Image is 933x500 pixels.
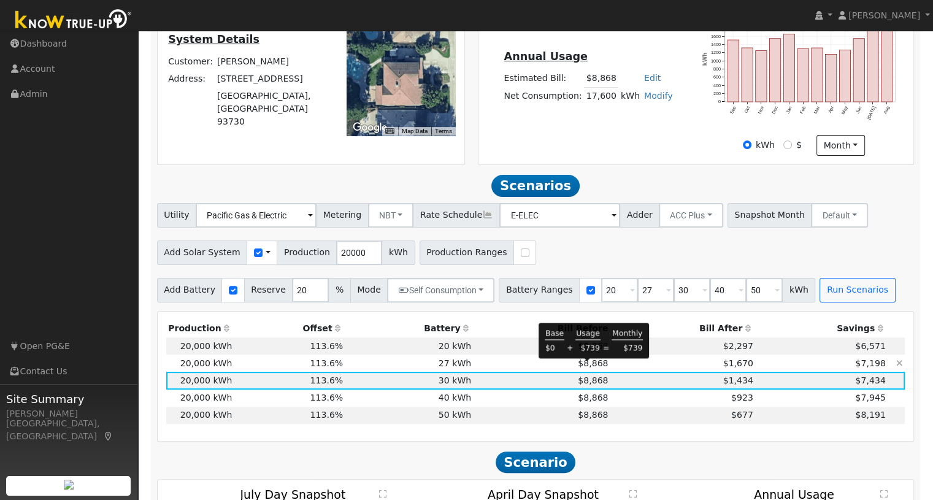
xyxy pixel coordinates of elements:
[798,48,809,102] rect: onclick=""
[784,34,795,102] rect: onclick=""
[742,48,753,102] rect: onclick=""
[713,74,721,80] text: 600
[166,320,234,337] th: Production
[731,393,753,402] span: $923
[782,278,815,302] span: kWh
[413,203,500,228] span: Rate Schedule
[578,410,608,420] span: $8,868
[854,38,865,102] rect: onclick=""
[310,375,343,385] span: 113.6%
[837,323,875,333] span: Savings
[402,127,428,136] button: Map Data
[345,355,474,372] td: 27 kWh
[785,106,793,115] text: Jan
[743,140,751,149] input: kWh
[345,337,474,355] td: 20 kWh
[157,203,197,228] span: Utility
[602,342,610,355] td: =
[345,320,474,337] th: Battery
[166,53,215,70] td: Customer:
[711,50,721,55] text: 1200
[584,87,618,105] td: 17,600
[713,91,721,96] text: 200
[310,341,343,351] span: 113.6%
[811,203,868,228] button: Default
[350,120,390,136] a: Open this area in Google Maps (opens a new window)
[6,417,131,443] div: [GEOGRAPHIC_DATA], [GEOGRAPHIC_DATA]
[215,87,330,130] td: [GEOGRAPHIC_DATA], [GEOGRAPHIC_DATA] 93730
[168,33,259,45] u: System Details
[728,40,739,102] rect: onclick=""
[328,278,350,302] span: %
[157,278,223,302] span: Add Battery
[728,203,812,228] span: Snapshot Month
[277,240,337,265] span: Production
[756,50,767,102] rect: onclick=""
[713,83,721,88] text: 400
[618,87,642,105] td: kWh
[166,372,234,389] td: 20,000 kWh
[499,203,620,228] input: Select a Rate Schedule
[813,105,822,115] text: Mar
[244,278,293,302] span: Reserve
[166,70,215,87] td: Address:
[435,128,452,134] a: Terms (opens in new tab)
[474,320,610,337] th: Bill Before
[215,53,330,70] td: [PERSON_NAME]
[743,106,751,114] text: Oct
[368,203,414,228] button: NBT
[545,342,564,355] td: $0
[504,50,587,63] u: Annual Usage
[350,278,388,302] span: Mode
[757,105,766,115] text: Nov
[816,135,865,156] button: month
[345,390,474,407] td: 40 kWh
[711,42,721,47] text: 1400
[584,70,618,88] td: $8,868
[723,341,753,351] span: $2,297
[379,489,386,498] text: 
[882,28,893,102] rect: onclick=""
[826,54,837,102] rect: onclick=""
[796,139,802,152] label: $
[103,431,114,441] a: Map
[610,320,755,337] th: Bill After
[868,24,879,102] rect: onclick=""
[713,66,721,72] text: 800
[711,58,721,63] text: 1000
[545,327,564,340] td: Base
[157,240,248,265] span: Add Solar System
[620,203,659,228] span: Adder
[723,375,753,385] span: $1,434
[896,358,903,368] a: Hide scenario
[166,407,234,424] td: 20,000 kWh
[166,390,234,407] td: 20,000 kWh
[166,337,234,355] td: 20,000 kWh
[770,38,781,102] rect: onclick=""
[867,106,878,121] text: [DATE]
[723,358,753,368] span: $1,670
[729,106,737,115] text: Sep
[644,91,673,101] a: Modify
[9,7,138,34] img: Know True-Up
[350,120,390,136] img: Google
[166,355,234,372] td: 20,000 kWh
[575,327,600,340] td: Usage
[783,140,792,149] input: $
[820,278,895,302] button: Run Scenarios
[855,375,885,385] span: $7,434
[883,106,892,115] text: Aug
[310,393,343,402] span: 113.6%
[827,105,835,114] text: Apr
[502,70,584,88] td: Estimated Bill:
[387,278,494,302] button: Self Consumption
[702,52,708,66] text: kWh
[6,407,131,420] div: [PERSON_NAME]
[196,203,317,228] input: Select a Utility
[234,320,345,337] th: Offset
[771,105,780,115] text: Dec
[644,73,661,83] a: Edit
[840,50,851,102] rect: onclick=""
[345,407,474,424] td: 50 kWh
[841,105,850,115] text: May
